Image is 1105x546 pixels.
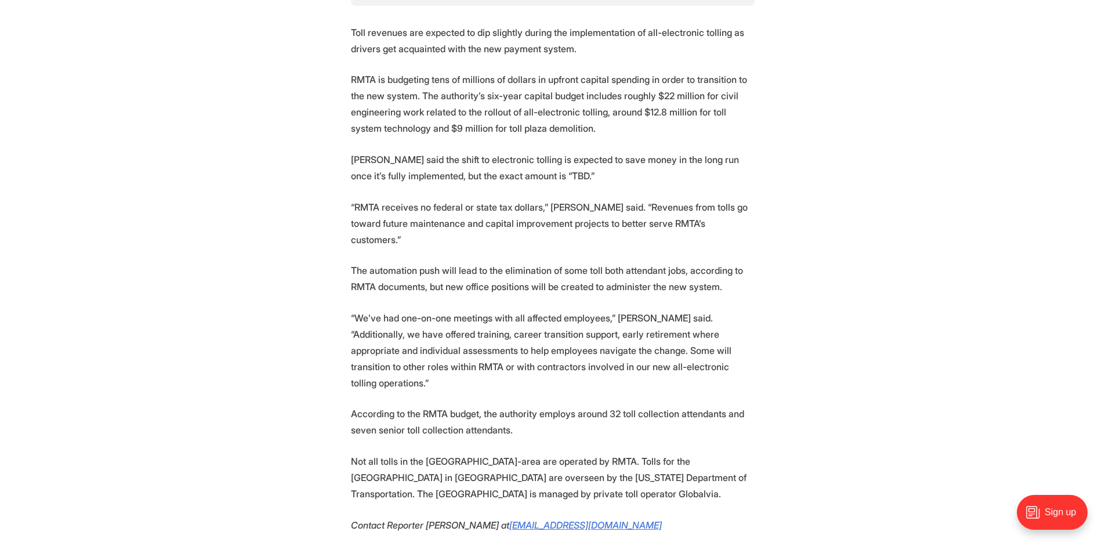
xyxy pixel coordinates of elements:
iframe: portal-trigger [1007,489,1105,546]
p: RMTA is budgeting tens of millions of dollars in upfront capital spending in order to transition ... [351,71,755,136]
p: “We’ve had one-on-one meetings with all affected employees,” [PERSON_NAME] said. “Additionally, w... [351,310,755,391]
a: [EMAIL_ADDRESS][DOMAIN_NAME] [509,519,662,531]
p: [PERSON_NAME] said the shift to electronic tolling is expected to save money in the long run once... [351,151,755,184]
p: The automation push will lead to the elimination of some toll both attendant jobs, according to R... [351,262,755,295]
em: Contact Reporter [PERSON_NAME] at [351,519,509,531]
p: Toll revenues are expected to dip slightly during the implementation of all-electronic tolling as... [351,24,755,57]
p: Not all tolls in the [GEOGRAPHIC_DATA]-area are operated by RMTA. Tolls for the [GEOGRAPHIC_DATA]... [351,453,755,502]
p: “RMTA receives no federal or state tax dollars,” [PERSON_NAME] said. “Revenues from tolls go towa... [351,199,755,248]
p: According to the RMTA budget, the authority employs around 32 toll collection attendants and seve... [351,406,755,438]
